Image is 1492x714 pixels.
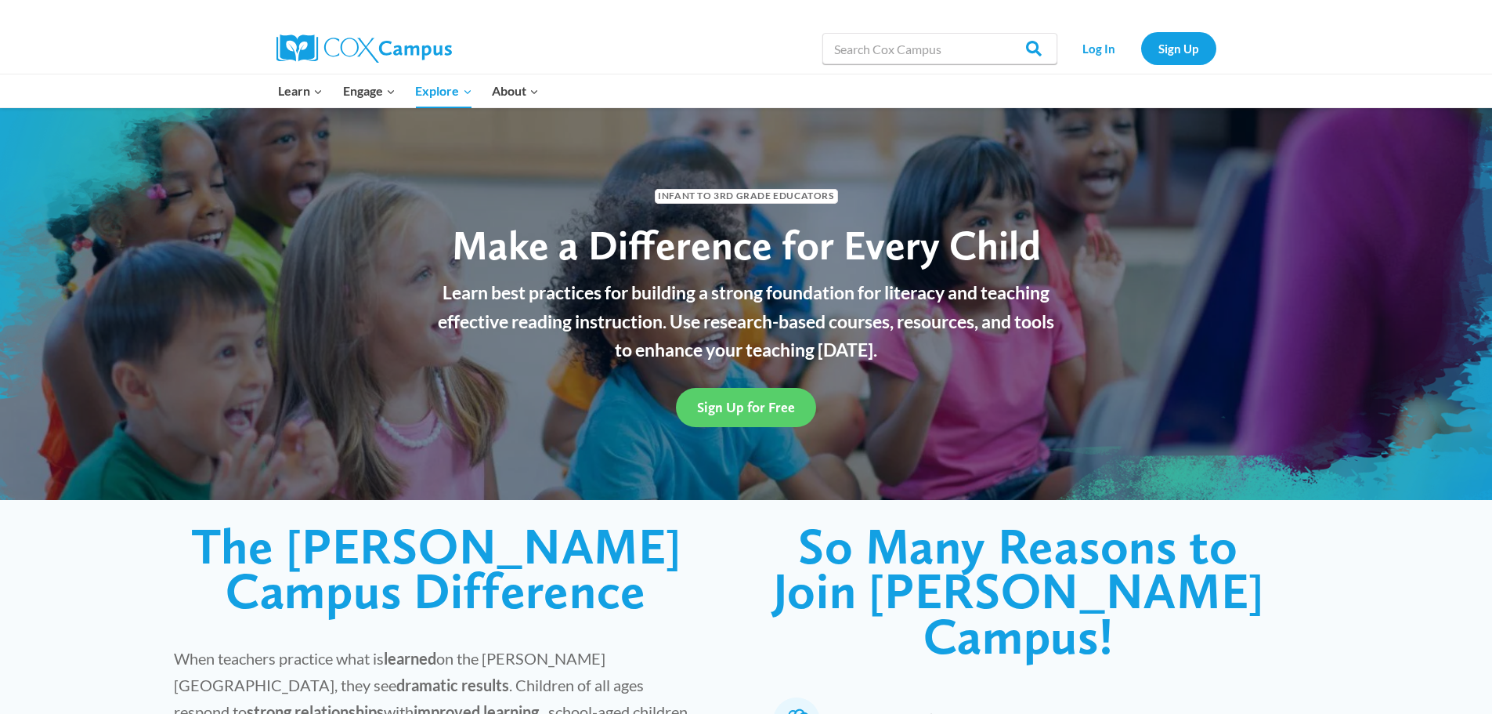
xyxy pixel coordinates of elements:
[276,34,452,63] img: Cox Campus
[1065,32,1133,64] a: Log In
[278,81,323,101] span: Learn
[697,399,795,415] span: Sign Up for Free
[269,74,549,107] nav: Primary Navigation
[384,649,436,668] strong: learned
[676,388,816,426] a: Sign Up for Free
[492,81,539,101] span: About
[429,278,1064,364] p: Learn best practices for building a strong foundation for literacy and teaching effective reading...
[655,189,838,204] span: Infant to 3rd Grade Educators
[1065,32,1216,64] nav: Secondary Navigation
[191,516,681,622] span: The [PERSON_NAME] Campus Difference
[452,220,1041,270] span: Make a Difference for Every Child
[343,81,396,101] span: Engage
[396,676,509,694] strong: dramatic results
[822,33,1057,64] input: Search Cox Campus
[773,516,1264,666] span: So Many Reasons to Join [PERSON_NAME] Campus!
[415,81,471,101] span: Explore
[1141,32,1216,64] a: Sign Up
